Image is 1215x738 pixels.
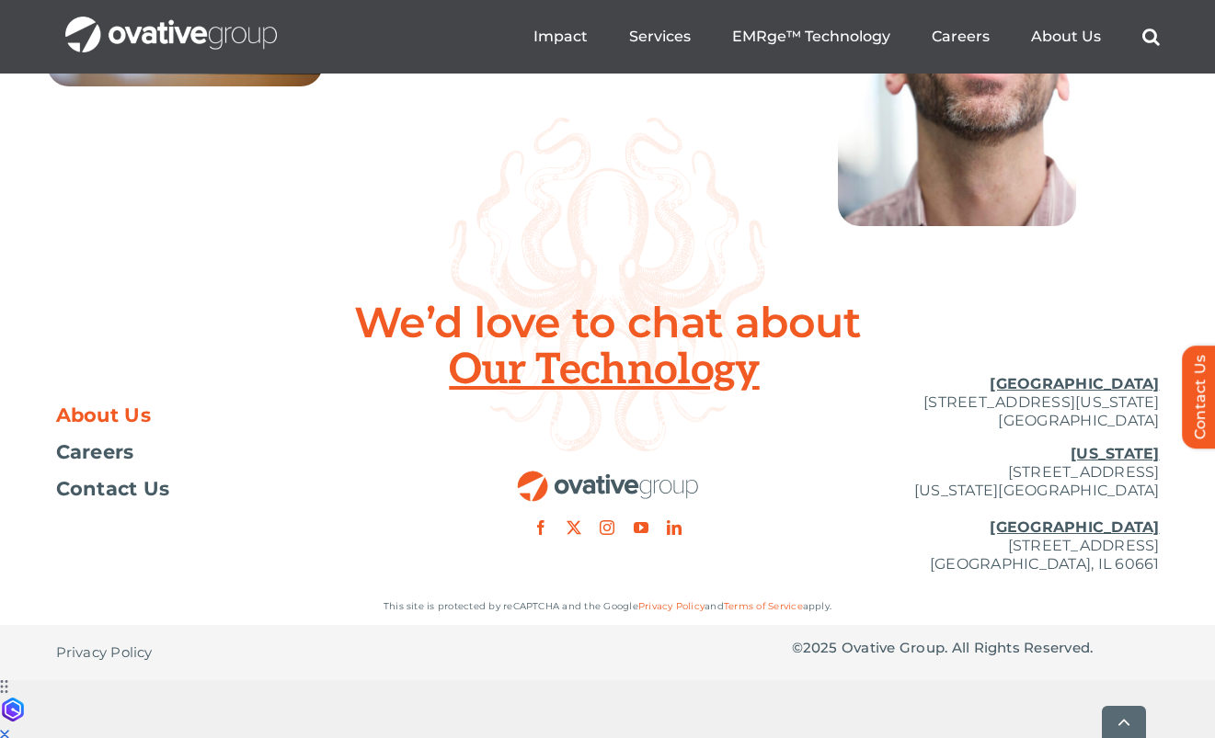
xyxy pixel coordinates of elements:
[516,469,700,486] a: OG_Full_horizontal_RGB
[56,480,170,498] span: Contact Us
[803,639,838,656] span: 2025
[638,600,705,612] a: Privacy Policy
[724,600,803,612] a: Terms of Service
[990,375,1159,392] u: [GEOGRAPHIC_DATA]
[629,28,691,46] a: Services
[56,406,152,425] span: About Us
[56,597,1160,616] p: This site is protected by reCAPTCHA and the Google and apply.
[56,406,424,425] a: About Us
[792,445,1160,573] p: [STREET_ADDRESS] [US_STATE][GEOGRAPHIC_DATA] [STREET_ADDRESS] [GEOGRAPHIC_DATA], IL 60661
[56,443,424,461] a: Careers
[567,520,581,535] a: twitter
[1031,28,1101,46] a: About Us
[792,375,1160,430] p: [STREET_ADDRESS][US_STATE] [GEOGRAPHIC_DATA]
[932,28,990,46] a: Careers
[732,28,890,46] a: EMRge™ Technology
[1142,28,1160,46] a: Search
[792,639,1160,657] p: © Ovative Group. All Rights Reserved.
[56,625,424,680] nav: Footer - Privacy Policy
[667,520,682,535] a: linkedin
[65,15,277,32] a: OG_Full_horizontal_WHT
[533,520,548,535] a: facebook
[56,625,153,680] a: Privacy Policy
[56,406,424,498] nav: Footer Menu
[56,643,153,662] span: Privacy Policy
[533,28,588,46] a: Impact
[1071,445,1159,462] u: [US_STATE]
[600,520,614,535] a: instagram
[634,520,648,535] a: youtube
[56,480,424,498] a: Contact Us
[533,7,1160,66] nav: Menu
[56,443,134,461] span: Careers
[990,518,1159,536] u: [GEOGRAPHIC_DATA]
